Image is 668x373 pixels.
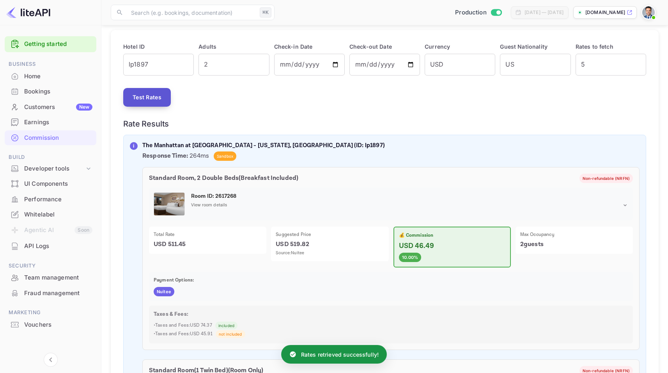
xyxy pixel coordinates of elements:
input: Search (e.g. bookings, documentation) [126,5,257,20]
p: Payment Options: [154,277,628,284]
p: [DOMAIN_NAME] [585,9,625,16]
div: Getting started [5,36,96,52]
div: Vouchers [5,317,96,333]
input: e.g., lp1897 [123,54,194,76]
div: [DATE] — [DATE] [524,9,563,16]
p: 264ms [142,151,640,161]
a: API Logs [5,239,96,253]
div: Developer tools [5,162,96,176]
p: Room ID: 2617268 [191,192,628,201]
p: Taxes & Fees: [154,310,628,318]
span: Business [5,60,96,69]
p: Check-in Date [274,42,345,51]
p: Guest Nationality [500,42,571,51]
div: Whitelabel [5,207,96,222]
input: USD [425,54,495,76]
p: The Manhattan at [GEOGRAPHIC_DATA] - [US_STATE], [GEOGRAPHIC_DATA] (ID: lp1897) [142,141,640,150]
p: i [133,143,134,150]
a: Fraud management [5,286,96,300]
p: Rates retrieved successfully! [301,350,379,359]
div: Customers [24,103,92,112]
span: 10.00% [399,254,422,261]
a: Team management [5,270,96,285]
button: Test Rates [123,88,171,107]
div: Performance [24,195,92,204]
a: Commission [5,130,96,145]
div: View room details [191,202,628,209]
p: Rates to fetch [576,42,646,51]
span: Security [5,262,96,270]
a: Home [5,69,96,83]
div: UI Components [5,176,96,192]
div: ⌘K [260,7,271,18]
div: Vouchers [24,320,92,329]
span: Nuitee [154,289,174,295]
p: USD 511.45 [154,240,262,249]
p: 💰 Commission [399,232,505,239]
div: Team management [24,273,92,282]
p: • Taxes and Fees : USD 74.37 [154,322,628,329]
div: Team management [5,270,96,285]
div: Earnings [5,115,96,130]
p: Max Occupancy [520,231,628,238]
input: US [500,54,571,76]
p: Suggested Price [276,231,384,238]
strong: Response Time: [142,152,188,160]
a: Bookings [5,84,96,99]
h6: Rate Results [123,119,646,128]
span: Marketing [5,308,96,317]
p: Adults [198,42,269,51]
p: USD 519.82 [276,240,384,249]
p: Check-out Date [349,42,420,51]
span: Non-refundable (NRFN) [579,176,633,181]
a: Getting started [24,40,92,49]
div: UI Components [24,179,92,188]
span: included [215,323,237,329]
p: Source: Nuitee [276,250,384,257]
div: Home [5,69,96,84]
p: Standard Room, 2 Double Beds ( Breakfast Included ) [149,174,298,183]
img: Santiago Moran Labat [642,6,655,19]
p: Hotel ID [123,42,194,51]
span: Build [5,153,96,162]
div: Switch to Sandbox mode [452,8,505,17]
a: Performance [5,192,96,206]
div: Developer tools [24,164,85,173]
a: Earnings [5,115,96,129]
div: New [76,104,92,111]
p: • Taxes and Fees : USD 45.91 [154,330,628,338]
div: Fraud management [24,289,92,298]
div: API Logs [24,242,92,251]
a: Whitelabel [5,207,96,222]
div: Home [24,72,92,81]
p: Currency [425,42,495,51]
p: Total Rate [154,231,262,238]
span: not included [216,331,245,337]
div: Bookings [24,87,92,96]
div: Commission [24,134,92,143]
p: View room details [191,202,227,209]
div: Earnings [24,118,92,127]
img: Room [154,193,184,215]
a: Vouchers [5,317,96,332]
div: API Logs [5,239,96,254]
p: USD 46.49 [399,241,505,251]
button: Collapse navigation [44,353,58,367]
p: 2 guests [520,240,628,249]
img: LiteAPI logo [6,6,50,19]
a: UI Components [5,176,96,191]
div: Whitelabel [24,210,92,219]
span: Sandbox [214,153,236,159]
div: CustomersNew [5,100,96,115]
div: Commission [5,130,96,146]
span: Production [455,8,487,17]
a: CustomersNew [5,100,96,114]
